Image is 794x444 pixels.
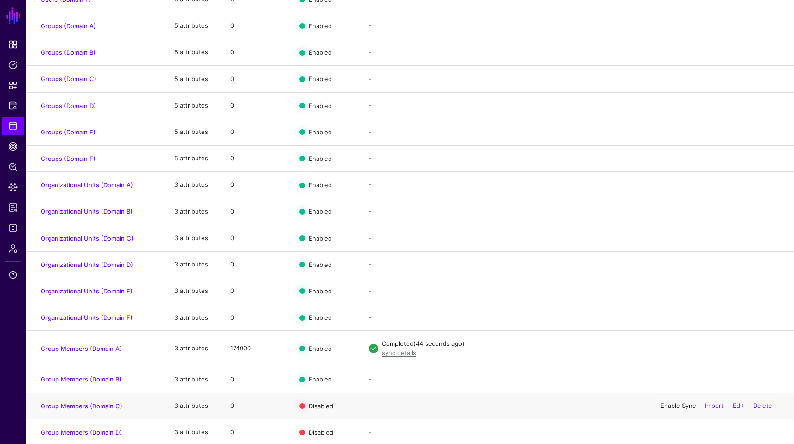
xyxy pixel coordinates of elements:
[705,402,724,409] a: Import
[41,102,96,109] a: Groups (Domain D)
[165,92,221,119] td: 5 attributes
[41,287,133,295] a: Organizational Units (Domain E)
[41,181,133,189] a: Organizational Units (Domain A)
[2,35,24,54] a: Dashboard
[382,339,779,349] div: Completed (44 seconds ago)
[369,154,372,162] app-datasources-item-entities-syncstatus: -
[309,287,332,295] span: Enabled
[221,198,290,225] td: 0
[2,56,24,74] a: Policies
[41,235,133,242] a: Organizational Units (Domain C)
[8,121,18,131] span: Identity Data Fabric
[369,48,372,56] app-datasources-item-entities-syncstatus: -
[165,225,221,251] td: 3 attributes
[165,13,221,39] td: 5 attributes
[2,239,24,258] a: Admin
[221,119,290,145] td: 0
[309,22,332,30] span: Enabled
[41,208,133,215] a: Organizational Units (Domain B)
[165,393,221,419] td: 3 attributes
[165,198,221,225] td: 3 attributes
[165,366,221,393] td: 3 attributes
[753,402,772,409] a: Delete
[41,314,133,321] a: Organizational Units (Domain F)
[41,155,95,162] a: Groups (Domain F)
[2,198,24,217] a: Reports
[369,22,372,29] app-datasources-item-entities-syncstatus: -
[8,60,18,70] span: Policies
[309,49,332,56] span: Enabled
[2,76,24,95] a: Snippets
[165,331,221,366] td: 3 attributes
[41,345,122,352] a: Group Members (Domain A)
[369,128,372,135] app-datasources-item-entities-syncstatus: -
[221,366,290,393] td: 0
[309,128,332,135] span: Enabled
[221,13,290,39] td: 0
[309,402,333,409] span: Disabled
[309,75,332,82] span: Enabled
[8,142,18,151] span: CAEP Hub
[369,287,372,294] app-datasources-item-entities-syncstatus: -
[41,261,133,268] a: Organizational Units (Domain D)
[309,260,332,268] span: Enabled
[165,304,221,331] td: 3 attributes
[165,172,221,198] td: 3 attributes
[8,223,18,233] span: Logs
[165,119,221,145] td: 5 attributes
[6,6,21,26] a: SGNL
[369,75,372,82] app-datasources-item-entities-syncstatus: -
[8,40,18,49] span: Dashboard
[8,81,18,90] span: Snippets
[661,402,696,409] a: Enable Sync
[41,128,95,136] a: Groups (Domain E)
[369,208,372,215] app-datasources-item-entities-syncstatus: -
[369,314,372,321] app-datasources-item-entities-syncstatus: -
[165,251,221,278] td: 3 attributes
[309,234,332,241] span: Enabled
[221,225,290,251] td: 0
[309,314,332,321] span: Enabled
[309,375,332,383] span: Enabled
[165,278,221,304] td: 3 attributes
[2,96,24,115] a: Protected Systems
[165,39,221,66] td: 5 attributes
[221,251,290,278] td: 0
[369,375,372,383] app-datasources-item-entities-syncstatus: -
[369,101,372,109] app-datasources-item-entities-syncstatus: -
[733,402,744,409] a: Edit
[2,219,24,237] a: Logs
[2,117,24,135] a: Identity Data Fabric
[165,66,221,92] td: 5 attributes
[369,181,372,188] app-datasources-item-entities-syncstatus: -
[8,244,18,253] span: Admin
[369,260,372,268] app-datasources-item-entities-syncstatus: -
[2,178,24,197] a: Data Lens
[41,429,122,436] a: Group Members (Domain D)
[369,234,372,241] app-datasources-item-entities-syncstatus: -
[165,145,221,171] td: 5 attributes
[309,208,332,215] span: Enabled
[2,158,24,176] a: Policy Lens
[309,181,332,189] span: Enabled
[8,162,18,171] span: Policy Lens
[41,402,122,410] a: Group Members (Domain C)
[8,183,18,192] span: Data Lens
[41,375,121,383] a: Group Members (Domain B)
[41,49,95,56] a: Groups (Domain B)
[8,203,18,212] span: Reports
[309,101,332,109] span: Enabled
[309,428,333,436] span: Disabled
[41,22,96,30] a: Groups (Domain A)
[221,331,290,366] td: 174000
[221,92,290,119] td: 0
[221,66,290,92] td: 0
[2,137,24,156] a: CAEP Hub
[8,101,18,110] span: Protected Systems
[221,278,290,304] td: 0
[41,75,96,82] a: Groups (Domain C)
[369,428,372,436] app-datasources-item-entities-syncstatus: -
[309,155,332,162] span: Enabled
[309,344,332,352] span: Enabled
[382,349,416,356] a: sync details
